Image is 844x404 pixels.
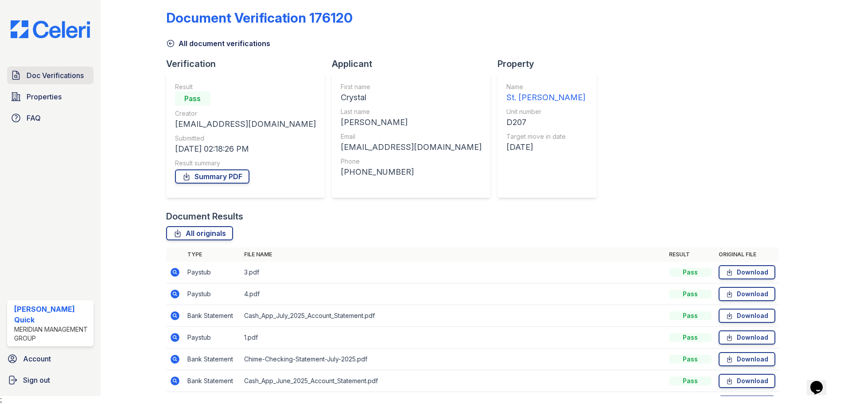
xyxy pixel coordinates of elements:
[7,67,93,84] a: Doc Verifications
[175,169,249,184] a: Summary PDF
[506,91,585,104] div: St. [PERSON_NAME]
[166,210,243,223] div: Document Results
[184,247,241,262] th: Type
[341,157,482,166] div: Phone
[175,82,316,91] div: Result
[175,143,316,155] div: [DATE] 02:18:26 PM
[241,305,665,327] td: Cash_App_July_2025_Account_Statement.pdf
[4,20,97,38] img: CE_Logo_Blue-a8612792a0a2168367f1c8372b55b34899dd931a85d93a1a3d3e32e68fde9ad4.png
[506,107,585,116] div: Unit number
[175,159,316,168] div: Result summary
[241,349,665,370] td: Chime-Checking-Statement-July-2025.pdf
[241,283,665,305] td: 4.pdf
[665,247,715,262] th: Result
[27,113,41,123] span: FAQ
[506,132,585,141] div: Target move in date
[27,91,62,102] span: Properties
[341,141,482,153] div: [EMAIL_ADDRESS][DOMAIN_NAME]
[669,377,712,385] div: Pass
[341,91,482,104] div: Crystal
[669,333,712,342] div: Pass
[341,132,482,141] div: Email
[506,82,585,104] a: Name St. [PERSON_NAME]
[184,283,241,305] td: Paystub
[175,118,316,130] div: [EMAIL_ADDRESS][DOMAIN_NAME]
[175,91,210,106] div: Pass
[166,58,332,70] div: Verification
[14,304,90,325] div: [PERSON_NAME] Quick
[719,287,775,301] a: Download
[14,325,90,343] div: Meridian Management Group
[23,375,50,385] span: Sign out
[166,10,353,26] div: Document Verification 176120
[341,82,482,91] div: First name
[719,352,775,366] a: Download
[807,369,835,395] iframe: chat widget
[506,141,585,153] div: [DATE]
[506,82,585,91] div: Name
[669,355,712,364] div: Pass
[241,327,665,349] td: 1.pdf
[175,134,316,143] div: Submitted
[184,349,241,370] td: Bank Statement
[7,109,93,127] a: FAQ
[498,58,604,70] div: Property
[184,305,241,327] td: Bank Statement
[166,226,233,240] a: All originals
[4,350,97,368] a: Account
[341,107,482,116] div: Last name
[241,247,665,262] th: File name
[669,311,712,320] div: Pass
[23,353,51,364] span: Account
[241,262,665,283] td: 3.pdf
[7,88,93,106] a: Properties
[715,247,779,262] th: Original file
[341,116,482,129] div: [PERSON_NAME]
[719,330,775,345] a: Download
[184,327,241,349] td: Paystub
[241,370,665,392] td: Cash_App_June_2025_Account_Statement.pdf
[184,262,241,283] td: Paystub
[506,116,585,129] div: D207
[719,374,775,388] a: Download
[341,166,482,178] div: [PHONE_NUMBER]
[669,290,712,298] div: Pass
[175,109,316,118] div: Creator
[27,70,84,81] span: Doc Verifications
[669,268,712,277] div: Pass
[719,309,775,323] a: Download
[184,370,241,392] td: Bank Statement
[166,38,270,49] a: All document verifications
[4,371,97,389] a: Sign out
[332,58,498,70] div: Applicant
[719,265,775,279] a: Download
